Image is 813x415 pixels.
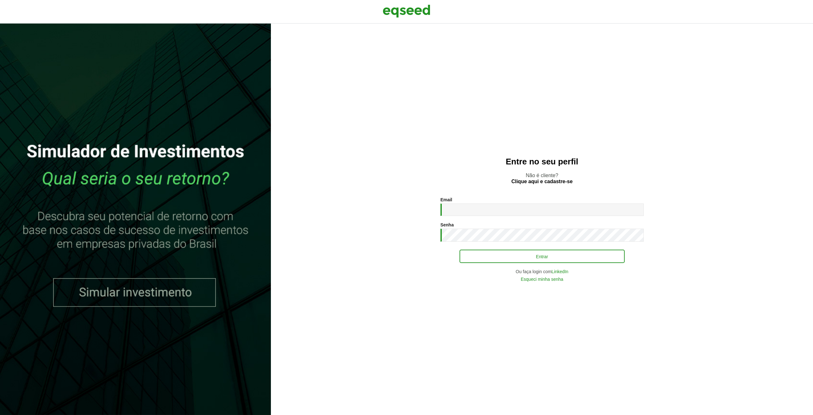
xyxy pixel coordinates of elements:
div: Ou faça login com [440,269,644,274]
a: Clique aqui e cadastre-se [511,179,573,184]
label: Email [440,197,452,202]
a: LinkedIn [552,269,568,274]
h2: Entre no seu perfil [284,157,800,166]
label: Senha [440,223,454,227]
img: EqSeed Logo [383,3,430,19]
button: Entrar [460,250,625,263]
a: Esqueci minha senha [521,277,563,281]
p: Não é cliente? [284,172,800,184]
